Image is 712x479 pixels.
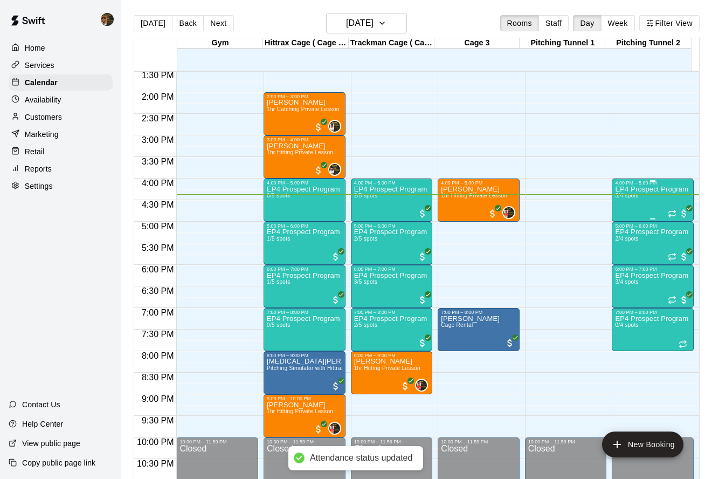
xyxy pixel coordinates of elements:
div: Roldani Baldwin [328,120,341,133]
span: Cage Rental [441,322,473,328]
a: Marketing [9,126,113,142]
span: 4:00 PM [139,179,177,188]
span: 1hr Catching Private Lesson [267,106,340,112]
div: 10:00 PM – 11:59 PM [354,439,430,444]
span: 7:30 PM [139,330,177,339]
span: All customers have paid [417,251,428,262]
div: 7:00 PM – 8:00 PM: EP4 Prospect Program Hitting ( 16u+ Slot ) [264,308,345,351]
div: 8:00 PM – 9:00 PM: Nikita Gotov [264,351,345,394]
div: 7:00 PM – 8:00 PM [267,310,342,315]
span: All customers have paid [679,251,689,262]
span: 8:30 PM [139,373,177,382]
span: Roldani Baldwin [333,120,341,133]
div: 7:00 PM – 8:00 PM [441,310,516,315]
span: 2/4 spots filled [615,236,639,242]
div: 5:00 PM – 6:00 PM: EP4 Prospect Program Hitting ( ages 13-15 ) [351,222,433,265]
a: Reports [9,161,113,177]
div: 4:00 PM – 5:00 PM [441,180,516,186]
p: Help Center [22,419,63,429]
button: Day [573,15,601,31]
div: Francisco Gracesqui [99,9,121,30]
div: 3:00 PM – 4:00 PM: Xavier Rivera [264,135,345,179]
span: 0/5 spots filled [267,322,291,328]
span: Recurring event [668,296,676,304]
div: 7:00 PM – 8:00 PM: Ben Johnson [438,308,520,351]
div: Gym [177,38,263,49]
button: Back [172,15,204,31]
span: 6:00 PM [139,265,177,274]
span: 1/5 spots filled [267,236,291,242]
p: Retail [25,146,45,157]
div: 10:00 PM – 11:59 PM [528,439,604,444]
div: 4:00 PM – 5:00 PM: 1hr Hitting Private Lesson [438,179,520,222]
span: All customers have paid [313,122,324,133]
p: Home [25,43,45,53]
span: 2/5 spots filled [354,236,378,242]
img: Julian Hunt [503,207,514,218]
div: 5:00 PM – 6:00 PM [267,223,342,229]
div: Julian Hunt [502,206,515,219]
span: All customers have paid [417,295,428,305]
img: Roldani Baldwin [329,121,340,132]
div: 6:00 PM – 7:00 PM: EP4 Prospect Program Pitching (Ages 13+ ) [612,265,694,308]
div: 10:00 PM – 11:59 PM [179,439,255,444]
div: 4:00 PM – 5:00 PM [354,180,430,186]
a: Calendar [9,74,113,91]
span: 5:30 PM [139,243,177,252]
img: Julian Hunt [329,423,340,434]
button: Staff [538,15,569,31]
span: All customers have paid [679,208,689,219]
div: 8:00 PM – 9:00 PM: Steven McRae [351,351,433,394]
div: 6:00 PM – 7:00 PM: EP4 Prospect Program Hitting ( ages 13-15 ) [351,265,433,308]
button: Rooms [500,15,539,31]
div: 4:00 PM – 5:00 PM [615,180,690,186]
a: Settings [9,178,113,194]
button: Next [203,15,233,31]
a: Retail [9,143,113,160]
span: Julian Hunt [419,379,428,392]
p: Contact Us [22,399,60,410]
div: 10:00 PM – 11:59 PM [441,439,516,444]
span: 10:30 PM [134,459,176,468]
div: Hittrax Cage ( Cage 1 ) [263,38,349,49]
span: 7:00 PM [139,308,177,317]
p: Services [25,60,54,71]
div: 3:00 PM – 4:00 PM [267,137,342,142]
p: Settings [25,181,53,191]
div: 9:00 PM – 10:00 PM [267,396,342,401]
div: 6:00 PM – 7:00 PM [615,266,690,272]
button: add [602,432,683,457]
span: 1:30 PM [139,71,177,80]
div: 5:00 PM – 6:00 PM: EP4 Prospect Program Pitching (Ages 13+ ) [612,222,694,265]
span: 3/5 spots filled [354,279,378,285]
div: 6:00 PM – 7:00 PM: EP4 Prospect Program Hitting ( 16u+ Slot ) [264,265,345,308]
span: 8:00 PM [139,351,177,360]
span: 9:00 PM [139,394,177,403]
span: 1hr Hitting Private Lesson [267,408,333,414]
a: Availability [9,92,113,108]
div: Pitching Tunnel 2 [605,38,691,49]
div: 7:00 PM – 8:00 PM: EP4 Prospect Program Hitting ( ages 13-15 ) [351,308,433,351]
span: 10:00 PM [134,437,176,447]
h6: [DATE] [346,16,374,31]
span: Stephen Alemais [333,163,341,176]
a: Home [9,40,113,56]
span: All customers have paid [313,424,324,435]
span: 4:30 PM [139,200,177,209]
span: All customers have paid [487,208,498,219]
a: Customers [9,109,113,125]
div: 4:00 PM – 5:00 PM: EP4 Prospect Program Hitting ( 16u+ Slot ) [264,179,345,222]
div: Pitching Tunnel 1 [520,38,605,49]
div: Attendance status updated [310,453,412,464]
div: 2:00 PM – 3:00 PM [267,94,342,99]
div: Julian Hunt [415,379,428,392]
div: 6:00 PM – 7:00 PM [354,266,430,272]
span: 9:30 PM [139,416,177,425]
span: Julian Hunt [507,206,515,219]
div: 5:00 PM – 6:00 PM [615,223,690,229]
div: 10:00 PM – 11:59 PM [267,439,342,444]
